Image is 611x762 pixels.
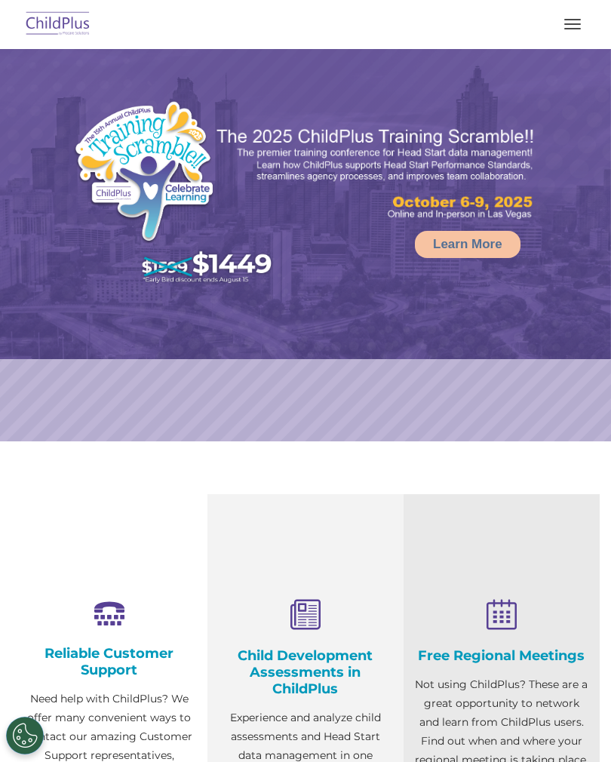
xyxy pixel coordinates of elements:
[23,645,196,678] h4: Reliable Customer Support
[23,7,94,42] img: ChildPlus by Procare Solutions
[219,647,392,697] h4: Child Development Assessments in ChildPlus
[6,717,44,754] button: Cookies Settings
[415,231,520,258] a: Learn More
[415,647,588,664] h4: Free Regional Meetings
